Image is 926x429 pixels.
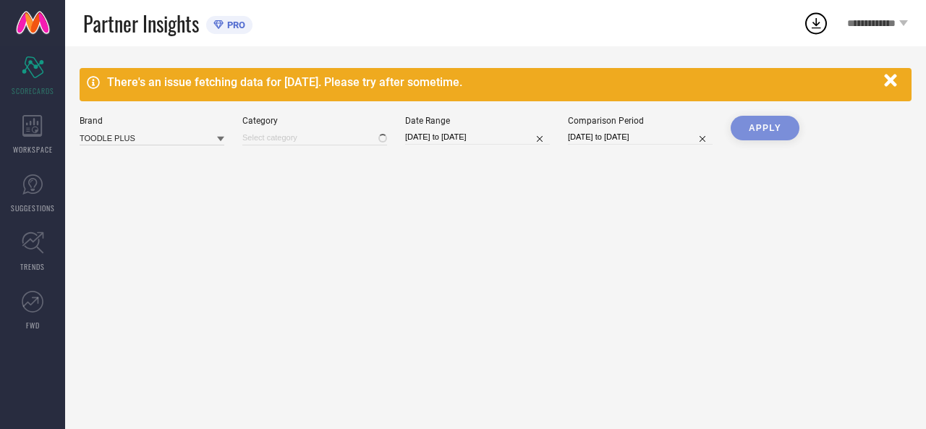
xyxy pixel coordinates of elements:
span: SUGGESTIONS [11,203,55,213]
span: FWD [26,320,40,331]
div: Brand [80,116,224,126]
span: TRENDS [20,261,45,272]
span: WORKSPACE [13,144,53,155]
span: SCORECARDS [12,85,54,96]
input: Select comparison period [568,129,713,145]
div: Open download list [803,10,829,36]
span: Partner Insights [83,9,199,38]
div: There's an issue fetching data for [DATE]. Please try after sometime. [107,75,877,89]
span: PRO [224,20,245,30]
div: Date Range [405,116,550,126]
input: Select date range [405,129,550,145]
div: Comparison Period [568,116,713,126]
div: Category [242,116,387,126]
